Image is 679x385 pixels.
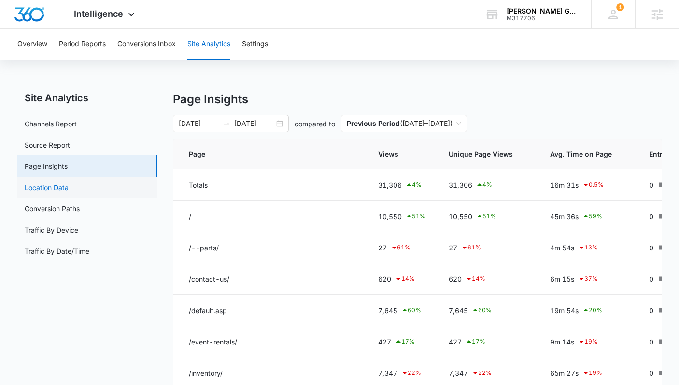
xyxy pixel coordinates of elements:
a: Page Insights [25,161,68,171]
a: Channels Report [25,119,77,129]
div: 7,347 [449,367,527,379]
span: 1 [616,3,624,11]
span: Unique Page Views [449,149,513,159]
div: 620 [449,273,527,285]
div: 7,645 [449,304,527,316]
div: 6m 15s [550,273,626,285]
p: compared to [295,119,335,129]
div: 620 [378,273,425,285]
input: Start date [179,118,219,129]
h2: Site Analytics [17,91,157,105]
div: 427 [449,336,527,347]
div: 59 % [582,210,602,222]
td: /contact-us/ [173,263,367,295]
span: ( [DATE] – [DATE] ) [347,115,461,132]
a: Conversion Paths [25,204,80,214]
div: 0.5 % [582,179,604,191]
td: Totals [173,169,367,201]
div: 7,645 [378,304,425,316]
div: 60 % [471,304,492,316]
div: 17 % [395,336,415,347]
div: 31,306 [378,179,425,191]
div: 19 % [582,367,602,379]
div: 27 [449,242,527,253]
div: 65m 27s [550,367,626,379]
div: 19 % [578,336,598,347]
div: 4 % [405,179,422,191]
td: /event-rentals/ [173,326,367,357]
td: / [173,201,367,232]
div: 10,550 [378,210,425,222]
p: Page Insights [173,91,662,108]
div: 10,550 [449,210,527,222]
a: Source Report [25,140,70,150]
button: Conversions Inbox [117,29,176,60]
span: Views [378,149,411,159]
div: 51 % [405,210,425,222]
div: 14 % [465,273,485,285]
button: Site Analytics [187,29,230,60]
a: Location Data [25,182,69,192]
input: End date [234,118,274,129]
button: Period Reports [59,29,106,60]
div: 45m 36s [550,210,626,222]
div: 51 % [476,210,496,222]
a: Traffic By Date/Time [25,246,89,256]
div: 20 % [582,304,602,316]
div: 13 % [578,242,598,253]
p: Previous Period [347,119,400,127]
div: 61 % [461,242,481,253]
div: 22 % [401,367,421,379]
td: /--parts/ [173,232,367,263]
div: account name [507,7,577,15]
div: 4 % [476,179,492,191]
span: Intelligence [74,9,123,19]
div: notifications count [616,3,624,11]
span: Avg. Time on Page [550,149,612,159]
div: 9m 14s [550,336,626,347]
div: 4m 54s [550,242,626,253]
div: 7,347 [378,367,425,379]
div: 61 % [390,242,410,253]
div: 22 % [471,367,492,379]
div: 14 % [395,273,415,285]
div: 31,306 [449,179,527,191]
div: 19m 54s [550,304,626,316]
span: swap-right [223,120,230,127]
div: 60 % [401,304,421,316]
td: /default.asp [173,295,367,326]
div: 27 [378,242,425,253]
div: 427 [378,336,425,347]
span: to [223,120,230,127]
div: 16m 31s [550,179,626,191]
button: Settings [242,29,268,60]
a: Traffic By Device [25,225,78,235]
button: Overview [17,29,47,60]
div: account id [507,15,577,22]
div: 37 % [578,273,598,285]
div: 17 % [465,336,485,347]
span: Page [189,149,341,159]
